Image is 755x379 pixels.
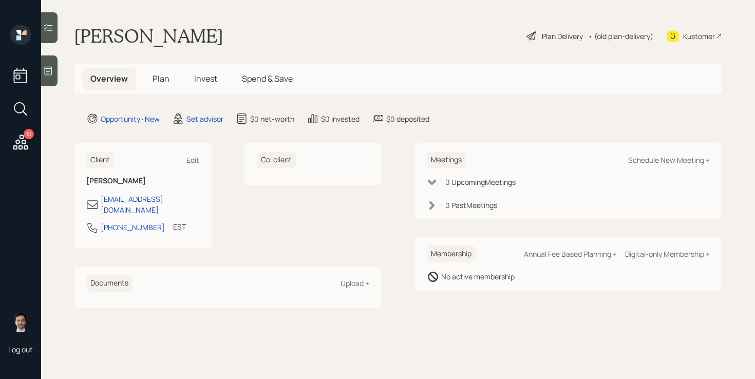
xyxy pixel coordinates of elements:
div: [EMAIL_ADDRESS][DOMAIN_NAME] [101,194,199,215]
h6: Membership [427,245,476,262]
h6: Documents [86,275,133,292]
img: jonah-coleman-headshot.png [10,312,31,332]
div: Annual Fee Based Planning + [524,249,617,259]
div: Digital-only Membership + [625,249,710,259]
div: $0 invested [321,113,360,124]
span: Plan [153,73,169,84]
div: Kustomer [683,31,715,42]
div: Edit [186,155,199,165]
div: $0 net-worth [250,113,294,124]
div: EST [173,221,186,232]
div: $0 deposited [386,113,429,124]
div: Plan Delivery [542,31,583,42]
h1: [PERSON_NAME] [74,25,223,47]
div: Opportunity · New [101,113,160,124]
div: Set advisor [186,113,223,124]
h6: [PERSON_NAME] [86,177,199,185]
div: 0 Upcoming Meeting s [445,177,516,187]
div: Upload + [341,278,369,288]
h6: Co-client [257,151,296,168]
h6: Meetings [427,151,466,168]
div: 10 [24,129,34,139]
div: Schedule New Meeting + [628,155,710,165]
div: 0 Past Meeting s [445,200,497,211]
h6: Client [86,151,114,168]
span: Invest [194,73,217,84]
div: • (old plan-delivery) [588,31,653,42]
span: Spend & Save [242,73,293,84]
div: Log out [8,345,33,354]
span: Overview [90,73,128,84]
div: [PHONE_NUMBER] [101,222,165,233]
div: No active membership [441,271,515,282]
